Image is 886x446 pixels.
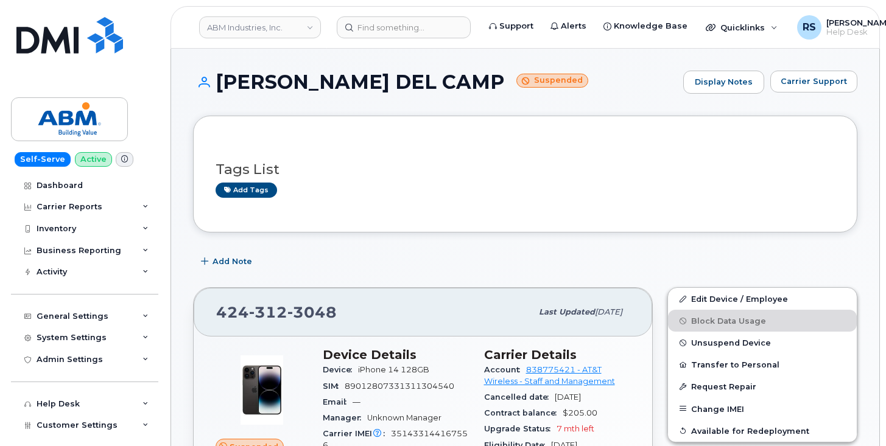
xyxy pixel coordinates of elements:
[516,74,588,88] small: Suspended
[323,365,358,374] span: Device
[193,71,677,92] h1: [PERSON_NAME] DEL CAMP
[484,365,615,385] a: 838775421 - AT&T Wireless - Staff and Management
[323,397,353,406] span: Email
[595,307,622,316] span: [DATE]
[668,420,857,442] button: Available for Redeployment
[668,354,857,375] button: Transfer to Personal
[216,183,277,198] a: Add tags
[358,365,429,374] span: iPhone 14 128GB
[770,71,857,92] button: Carrier Support
[668,398,857,420] button: Change IMEI
[225,354,298,427] img: image20231002-3703462-njx0qo.jpeg
[668,288,857,310] a: Edit Device / Employee
[691,338,771,347] span: Unsuspend Device
[484,408,563,417] span: Contract balance
[323,429,391,438] span: Carrier IMEI
[216,162,835,177] h3: Tags List
[367,413,441,422] span: Unknown Manager
[484,365,526,374] span: Account
[557,424,594,433] span: 7 mth left
[563,408,597,417] span: $205.00
[691,426,809,435] span: Available for Redeployment
[484,392,555,402] span: Cancelled date
[353,397,360,406] span: —
[216,303,337,321] span: 424
[668,375,857,397] button: Request Repair
[287,303,337,321] span: 3048
[683,71,764,94] a: Display Notes
[668,332,857,354] button: Unsuspend Device
[193,251,262,273] button: Add Note
[323,382,345,391] span: SIM
[539,307,595,316] span: Last updated
[484,347,631,362] h3: Carrier Details
[668,310,857,332] button: Block Data Usage
[323,347,469,362] h3: Device Details
[249,303,287,321] span: 312
[213,256,252,267] span: Add Note
[345,382,454,391] span: 89012807331311304540
[555,392,581,402] span: [DATE]
[323,413,367,422] span: Manager
[484,424,557,433] span: Upgrade Status
[781,75,847,87] span: Carrier Support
